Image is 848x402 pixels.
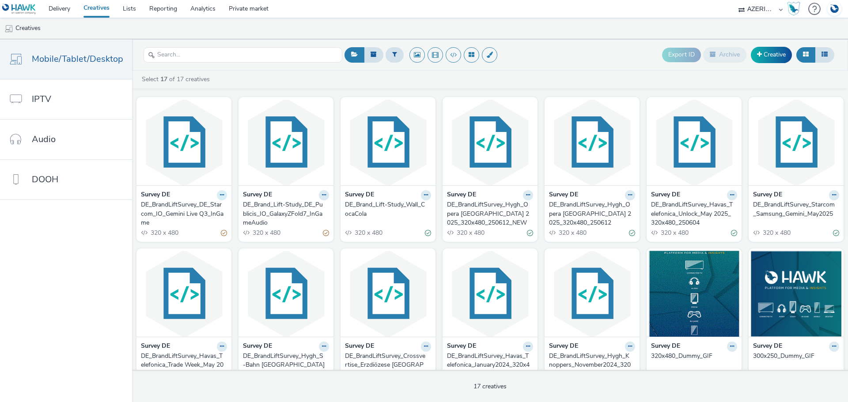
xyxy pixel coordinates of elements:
a: Select of 17 creatives [141,75,213,83]
div: DE_BrandLiftSurvey_Havas_Telefonica_Trade Week_May 2025_320x480_250508 [141,352,223,379]
a: DE_BrandLiftSurvey_Hygh_Opera [GEOGRAPHIC_DATA] 2025_320x480_250612_NEW [447,200,533,227]
a: DE_BrandLiftSurvey_Hygh_Opera [GEOGRAPHIC_DATA] 2025_320x480_250612 [549,200,635,227]
div: DE_Brand_Lift-Study_DE_Publicis_IO_GalaxyZFold7_InGameAudio [243,200,326,227]
a: DE_BrandLiftSurvey_Hygh_S-Bahn [GEOGRAPHIC_DATA] 2025_320x480_250428 [243,352,329,379]
button: Grid [796,47,815,62]
input: Search... [144,47,342,63]
img: DE_BrandLiftSurvey_Havas_Telefonica_January2024_320x480_250116 visual [445,251,535,337]
strong: Survey DE [549,342,578,352]
span: 320 x 480 [762,229,791,237]
div: DE_BrandLiftSurvey_Havas_Telefonica_January2024_320x480_250116 [447,352,530,379]
img: undefined Logo [2,4,36,15]
a: DE_Brand_Lift-Study_Wall_CocaCola [345,200,431,218]
img: DE_BrandLiftSurvey_Starcom_Samsung_Gemini_May2025 visual [751,99,841,185]
img: DE_BrandLiftSurvey_Hygh_Knoppers_November2024_320x480_241104 visual [547,251,637,337]
span: Audio [32,133,56,146]
span: IPTV [32,93,51,105]
strong: Survey DE [345,190,374,200]
div: 320x480_Dummy_GIF [651,352,734,361]
div: Valid [527,228,533,237]
span: 17 creatives [473,382,507,391]
div: Valid [833,228,839,237]
button: Export ID [662,48,701,62]
a: Hawk Academy [787,2,804,16]
div: Partially valid [323,228,329,237]
img: DE_BrandLiftSurvey_Crossvertise_Erzdiözese Freiburg_April 2025_320x480_250428 visual [343,251,433,337]
a: DE_BrandLiftSurvey_Havas_Telefonica_Trade Week_May 2025_320x480_250508 [141,352,227,379]
a: DE_BrandLiftSurvey_Crossvertise_Erzdiözese [GEOGRAPHIC_DATA] 2025_320x480_250428 [345,352,431,379]
a: 300x250_Dummy_GIF [753,352,839,361]
strong: Survey DE [447,342,476,352]
strong: Survey DE [651,342,680,352]
img: 300x250_Dummy_GIF visual [751,251,841,337]
strong: Survey DE [243,342,272,352]
img: Account DE [828,2,841,16]
strong: Survey DE [345,342,374,352]
div: 300x250_Dummy_GIF [753,352,836,361]
span: 320 x 480 [354,229,382,237]
strong: Survey DE [141,190,170,200]
a: DE_BrandLiftSurvey_Starcom_Samsung_Gemini_May2025 [753,200,839,218]
img: DE_Brand_Lift-Study_Wall_CocaCola visual [343,99,433,185]
span: Mobile/Tablet/Desktop [32,53,123,65]
button: Archive [703,47,746,62]
div: Valid [425,228,431,237]
div: DE_BrandLiftSurvey_Crossvertise_Erzdiözese [GEOGRAPHIC_DATA] 2025_320x480_250428 [345,352,428,379]
div: DE_BrandLiftSurvey_DE_Starcom_IO_Gemini Live Q3_InGame [141,200,223,227]
strong: Survey DE [447,190,476,200]
span: 320 x 480 [660,229,689,237]
img: DE_BrandLiftSurvey_Havas_Telefonica_Unlock_May 2025_320x480_250604 visual [649,99,739,185]
button: Table [815,47,834,62]
strong: Survey DE [753,190,782,200]
img: DE_BrandLiftSurvey_Hygh_S-Bahn Berlin_April 2025_320x480_250428 visual [241,251,331,337]
div: DE_BrandLiftSurvey_Starcom_Samsung_Gemini_May2025 [753,200,836,218]
div: DE_BrandLiftSurvey_Hygh_Opera [GEOGRAPHIC_DATA] 2025_320x480_250612_NEW [447,200,530,227]
span: 320 x 480 [252,229,280,237]
a: 320x480_Dummy_GIF [651,352,737,361]
a: DE_BrandLiftSurvey_Havas_Telefonica_Unlock_May 2025_320x480_250604 [651,200,737,227]
a: DE_Brand_Lift-Study_DE_Publicis_IO_GalaxyZFold7_InGameAudio [243,200,329,227]
strong: Survey DE [651,190,680,200]
span: DOOH [32,173,58,186]
a: DE_BrandLiftSurvey_DE_Starcom_IO_Gemini Live Q3_InGame [141,200,227,227]
strong: Survey DE [549,190,578,200]
div: DE_BrandLiftSurvey_Hygh_S-Bahn [GEOGRAPHIC_DATA] 2025_320x480_250428 [243,352,326,379]
img: DE_BrandLiftSurvey_Hygh_Opera Hamburg_June 2025_320x480_250612_NEW visual [445,99,535,185]
span: 320 x 480 [456,229,485,237]
strong: Survey DE [141,342,170,352]
img: DE_BrandLiftSurvey_Havas_Telefonica_Trade Week_May 2025_320x480_250508 visual [139,251,229,337]
img: 320x480_Dummy_GIF visual [649,251,739,337]
div: Valid [629,228,635,237]
div: DE_BrandLiftSurvey_Hygh_Opera [GEOGRAPHIC_DATA] 2025_320x480_250612 [549,200,632,227]
strong: Survey DE [243,190,272,200]
div: DE_BrandLiftSurvey_Hygh_Knoppers_November2024_320x480_241104 [549,352,632,379]
span: 320 x 480 [558,229,587,237]
strong: 17 [160,75,167,83]
img: DE_Brand_Lift-Study_DE_Publicis_IO_GalaxyZFold7_InGameAudio visual [241,99,331,185]
div: DE_BrandLiftSurvey_Havas_Telefonica_Unlock_May 2025_320x480_250604 [651,200,734,227]
img: Hawk Academy [787,2,800,16]
img: DE_BrandLiftSurvey_DE_Starcom_IO_Gemini Live Q3_InGame visual [139,99,229,185]
div: Valid [731,228,737,237]
img: DE_BrandLiftSurvey_Hygh_Opera Hamburg_June 2025_320x480_250612 visual [547,99,637,185]
strong: Survey DE [753,342,782,352]
a: DE_BrandLiftSurvey_Hygh_Knoppers_November2024_320x480_241104 [549,352,635,379]
a: Creative [751,47,792,63]
a: DE_BrandLiftSurvey_Havas_Telefonica_January2024_320x480_250116 [447,352,533,379]
div: DE_Brand_Lift-Study_Wall_CocaCola [345,200,428,218]
span: 320 x 480 [150,229,178,237]
img: mobile [4,24,13,33]
div: Partially valid [221,228,227,237]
